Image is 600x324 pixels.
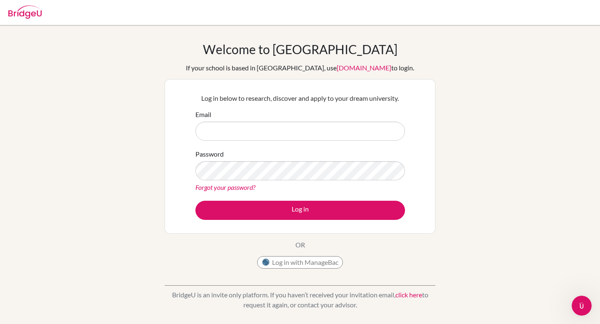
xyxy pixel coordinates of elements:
label: Password [195,149,224,159]
a: click here [395,291,422,299]
p: OR [295,240,305,250]
a: Forgot your password? [195,183,255,191]
p: BridgeU is an invite only platform. If you haven’t received your invitation email, to request it ... [165,290,435,310]
img: Bridge-U [8,5,42,19]
button: Log in [195,201,405,220]
div: If your school is based in [GEOGRAPHIC_DATA], use to login. [186,63,414,73]
iframe: Intercom live chat [572,296,592,316]
button: Log in with ManageBac [257,256,343,269]
label: Email [195,110,211,120]
p: Log in below to research, discover and apply to your dream university. [195,93,405,103]
h1: Welcome to [GEOGRAPHIC_DATA] [203,42,397,57]
a: [DOMAIN_NAME] [337,64,391,72]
